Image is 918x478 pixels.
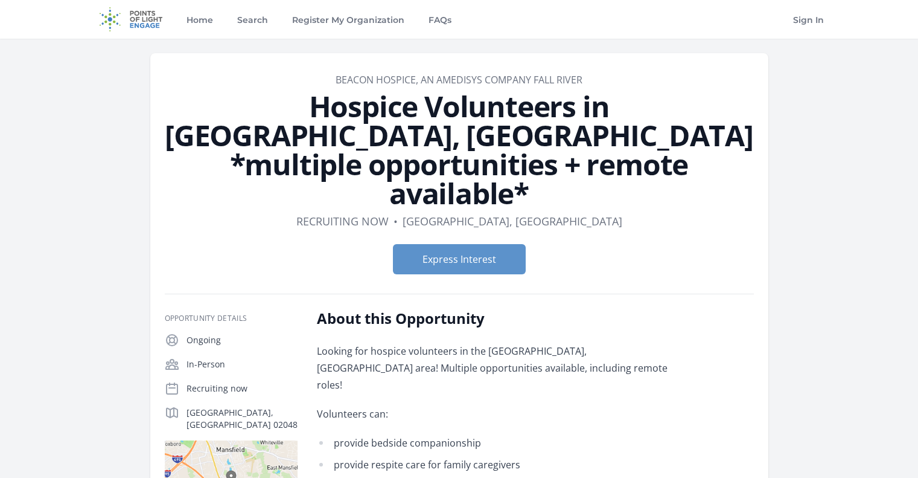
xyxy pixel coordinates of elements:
dd: Recruiting now [296,213,389,230]
li: provide bedside companionship [317,434,670,451]
p: Looking for hospice volunteers in the [GEOGRAPHIC_DATA], [GEOGRAPHIC_DATA] area! Multiple opportu... [317,343,670,393]
p: Volunteers can: [317,405,670,422]
h1: Hospice Volunteers in [GEOGRAPHIC_DATA], [GEOGRAPHIC_DATA] *multiple opportunities + remote avail... [165,92,754,208]
p: Recruiting now [186,383,298,395]
dd: [GEOGRAPHIC_DATA], [GEOGRAPHIC_DATA] [403,213,622,230]
h3: Opportunity Details [165,314,298,323]
a: Beacon Hospice, an Amedisys company Fall River [336,73,582,86]
p: Ongoing [186,334,298,346]
button: Express Interest [393,244,526,274]
h2: About this Opportunity [317,309,670,328]
p: [GEOGRAPHIC_DATA], [GEOGRAPHIC_DATA] 02048 [186,407,298,431]
li: provide respite care for family caregivers [317,456,670,473]
div: • [394,213,398,230]
p: In-Person [186,358,298,370]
